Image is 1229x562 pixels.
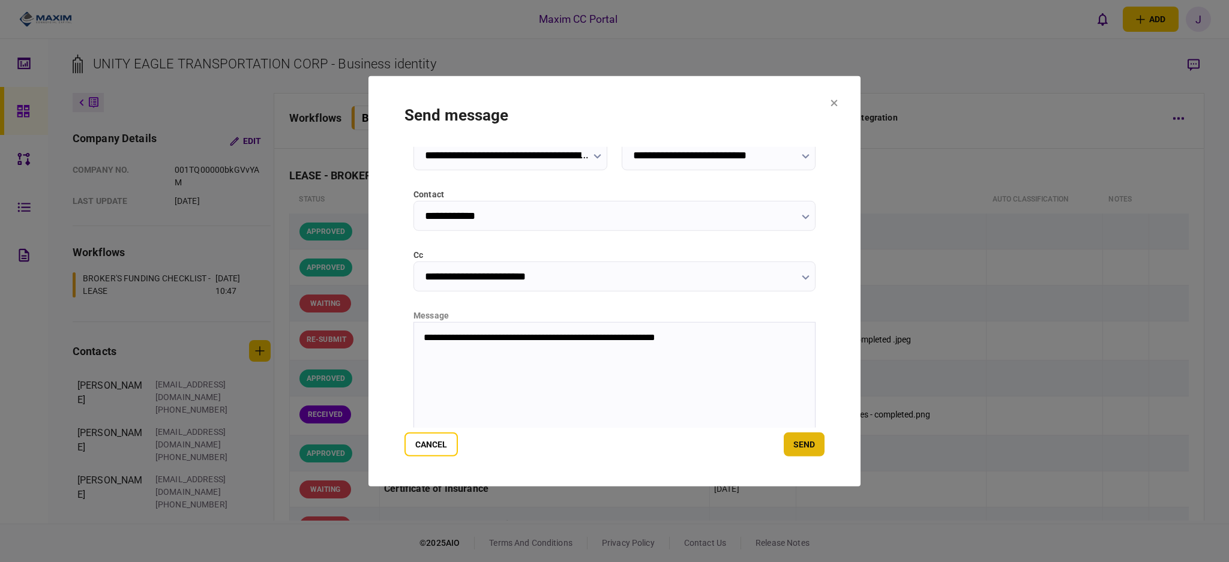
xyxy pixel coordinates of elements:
[414,322,815,442] iframe: Rich Text Area
[413,200,816,230] input: contact
[784,432,825,456] button: send
[404,106,825,124] h1: send message
[413,248,816,261] label: cc
[413,188,816,200] label: contact
[404,432,458,456] button: Cancel
[413,140,607,170] input: checklist
[622,140,816,170] input: step
[413,261,816,291] input: cc
[413,309,816,321] div: message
